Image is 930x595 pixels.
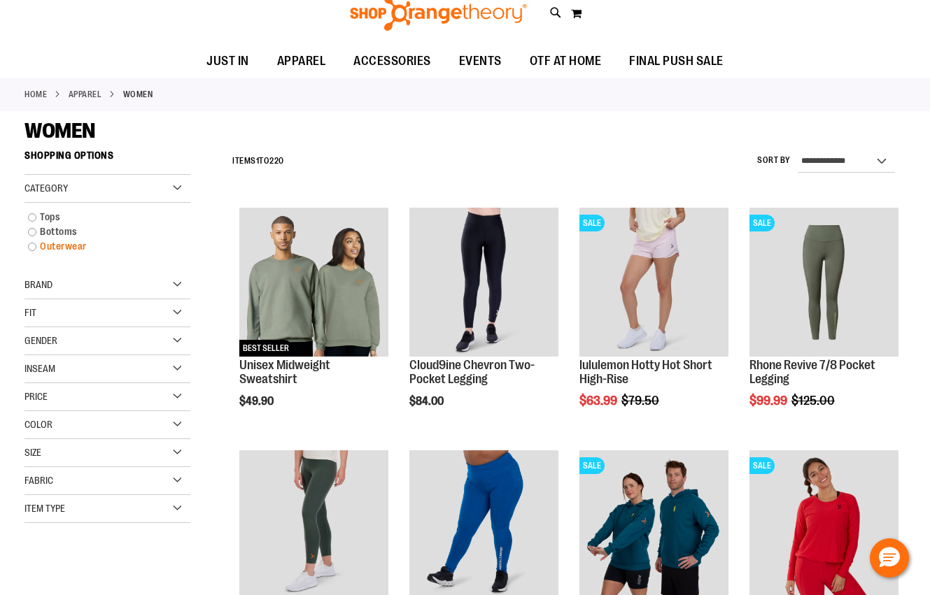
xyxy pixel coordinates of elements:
[749,208,899,357] img: Rhone Revive 7/8 Pocket Legging
[579,208,728,357] img: lululemon Hotty Hot Short High-Rise
[530,45,602,77] span: OTF AT HOME
[192,45,263,78] a: JUST IN
[24,307,36,318] span: Fit
[239,358,330,386] a: Unisex Midweight Sweatshirt
[749,208,899,359] a: Rhone Revive 7/8 Pocket LeggingSALE
[239,340,293,357] span: BEST SELLER
[409,208,558,359] a: Cloud9ine Chevron Two-Pocket Legging
[269,156,284,166] span: 220
[69,88,102,101] a: APPAREL
[749,457,775,474] span: SALE
[24,503,65,514] span: Item Type
[579,394,619,408] span: $63.99
[629,45,724,77] span: FINAL PUSH SALE
[339,45,445,78] a: ACCESSORIES
[579,208,728,359] a: lululemon Hotty Hot Short High-RiseSALE
[615,45,738,78] a: FINAL PUSH SALE
[24,182,68,194] span: Category
[757,155,791,166] label: Sort By
[24,363,55,374] span: Inseam
[277,45,326,77] span: APPAREL
[21,239,181,254] a: Outerwear
[24,475,53,486] span: Fabric
[791,394,837,408] span: $125.00
[24,119,95,143] span: WOMEN
[742,201,906,443] div: product
[24,143,190,175] strong: Shopping Options
[232,201,395,443] div: product
[870,538,909,578] button: Hello, have a question? Let’s chat.
[579,358,712,386] a: lululemon Hotty Hot Short High-Rise
[239,208,388,357] img: Unisex Midweight Sweatshirt
[21,210,181,224] a: Tops
[24,335,57,346] span: Gender
[24,419,52,430] span: Color
[579,457,605,474] span: SALE
[24,447,41,458] span: Size
[21,224,181,239] a: Bottoms
[24,279,52,290] span: Brand
[353,45,431,77] span: ACCESSORIES
[516,45,616,78] a: OTF AT HOME
[445,45,516,78] a: EVENTS
[24,391,48,402] span: Price
[206,45,249,77] span: JUST IN
[239,208,388,359] a: Unisex Midweight SweatshirtBEST SELLER
[572,201,735,443] div: product
[749,358,875,386] a: Rhone Revive 7/8 Pocket Legging
[749,394,789,408] span: $99.99
[123,88,153,101] strong: WOMEN
[24,88,47,101] a: Home
[402,201,565,443] div: product
[459,45,502,77] span: EVENTS
[256,156,260,166] span: 1
[409,358,535,386] a: Cloud9ine Chevron Two-Pocket Legging
[621,394,661,408] span: $79.50
[749,215,775,231] span: SALE
[579,215,605,231] span: SALE
[239,395,276,408] span: $49.90
[409,208,558,357] img: Cloud9ine Chevron Two-Pocket Legging
[232,150,284,172] h2: Items to
[263,45,340,77] a: APPAREL
[409,395,446,408] span: $84.00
